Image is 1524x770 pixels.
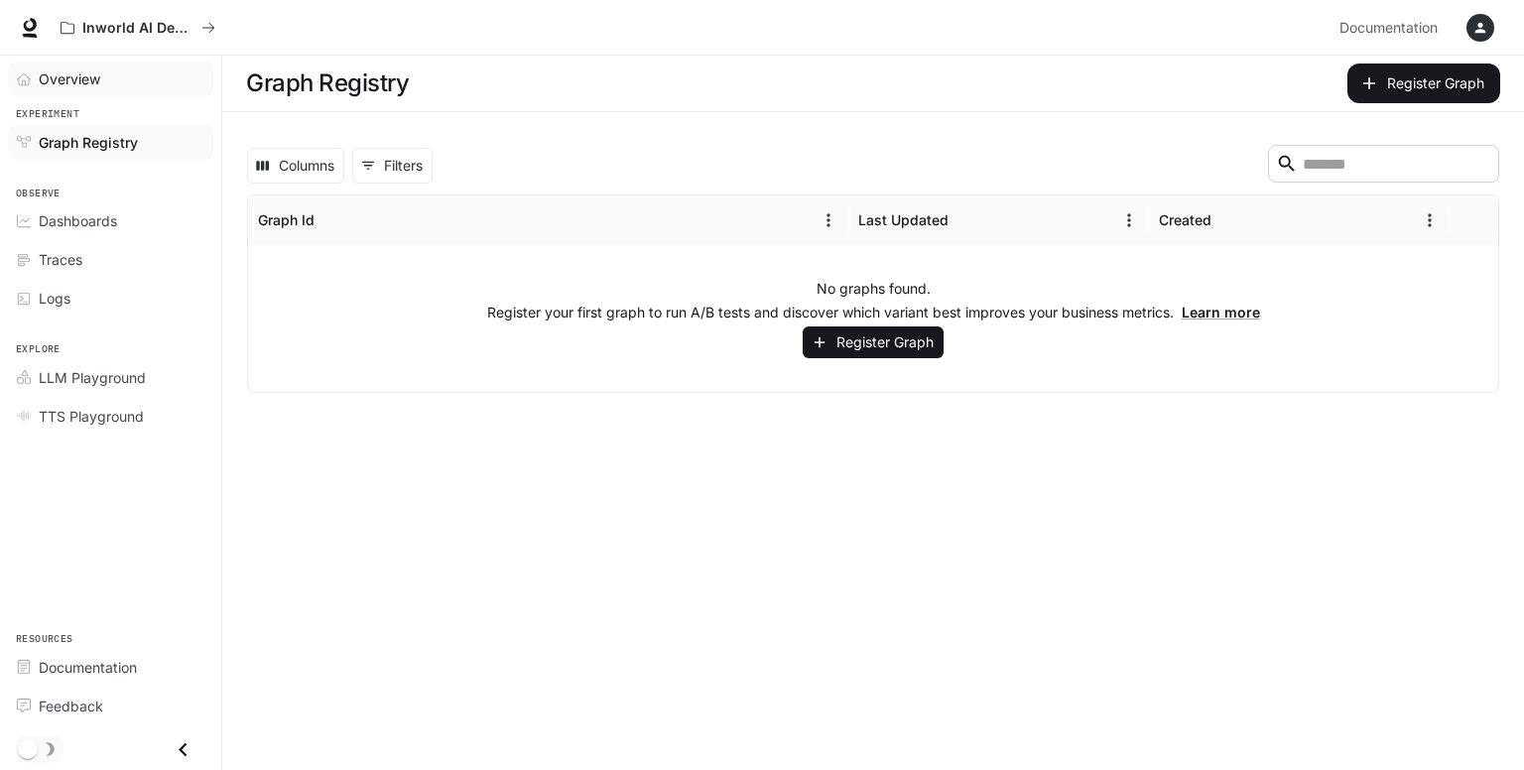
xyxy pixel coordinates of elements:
[317,205,346,235] button: Sort
[8,62,213,96] a: Overview
[39,288,70,309] span: Logs
[1182,304,1260,321] a: Learn more
[858,211,949,228] div: Last Updated
[39,249,82,270] span: Traces
[246,64,409,103] h1: Graph Registry
[18,737,38,759] span: Dark mode toggle
[39,132,138,153] span: Graph Registry
[258,211,315,228] div: Graph Id
[39,210,117,231] span: Dashboards
[39,68,100,89] span: Overview
[8,650,213,685] a: Documentation
[39,696,103,716] span: Feedback
[352,148,433,184] button: Show filters
[8,360,213,395] a: LLM Playground
[8,689,213,723] a: Feedback
[161,729,205,770] button: Close drawer
[39,406,144,427] span: TTS Playground
[1114,205,1144,235] button: Menu
[8,242,213,277] a: Traces
[1268,145,1499,187] div: Search
[817,279,931,299] p: No graphs found.
[814,205,843,235] button: Menu
[247,148,344,184] button: Select columns
[1415,205,1445,235] button: Menu
[52,8,224,48] button: All workspaces
[1213,205,1243,235] button: Sort
[1159,211,1211,228] div: Created
[1332,8,1453,48] a: Documentation
[39,657,137,678] span: Documentation
[8,203,213,238] a: Dashboards
[82,20,193,37] p: Inworld AI Demos
[8,399,213,434] a: TTS Playground
[8,125,213,160] a: Graph Registry
[8,281,213,316] a: Logs
[1339,16,1438,41] span: Documentation
[487,303,1260,322] p: Register your first graph to run A/B tests and discover which variant best improves your business...
[951,205,980,235] button: Sort
[803,326,944,359] button: Register Graph
[1347,64,1500,103] button: Register Graph
[39,367,146,388] span: LLM Playground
